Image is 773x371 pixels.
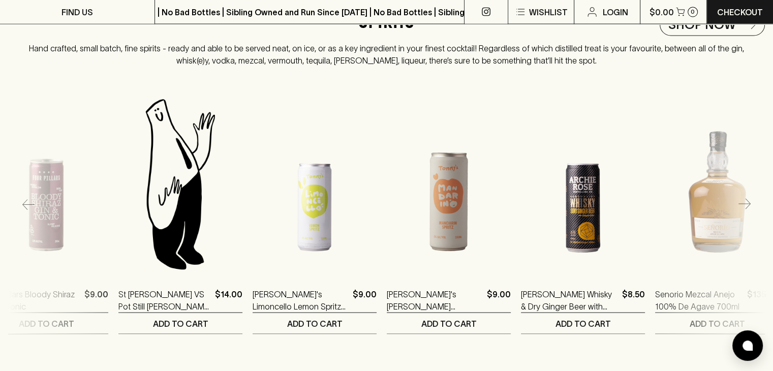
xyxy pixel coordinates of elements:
[487,288,511,313] p: $9.00
[622,288,645,313] p: $8.50
[660,14,765,36] a: Shop NOW
[287,318,343,330] p: ADD TO CART
[253,95,377,273] img: Tommy's Limoncello Lemon Spritz 330ml
[650,6,674,18] p: $0.00
[521,95,645,273] img: Archie Rose Whisky & Dry Ginger Beer with Finger Lime 330ml
[21,35,753,67] p: Hand crafted, small batch, fine spirits - ready and able to be served neat, on ice, or as a key i...
[359,14,414,35] h4: SPIRITS
[668,17,736,33] h5: Shop NOW
[602,6,628,18] p: Login
[215,288,242,313] p: $14.00
[717,6,763,18] p: Checkout
[529,6,567,18] p: Wishlist
[655,288,743,313] a: Senorio Mezcal Anejo 100% De Agave 700ml
[84,288,108,313] p: $9.00
[421,318,477,330] p: ADD TO CART
[253,313,377,334] button: ADD TO CART
[690,318,745,330] p: ADD TO CART
[19,318,74,330] p: ADD TO CART
[118,313,242,334] button: ADD TO CART
[521,288,618,313] a: [PERSON_NAME] Whisky & Dry Ginger Beer with Finger Lime 330ml
[521,313,645,334] button: ADD TO CART
[555,318,611,330] p: ADD TO CART
[118,288,211,313] a: St [PERSON_NAME] VS Pot Still [PERSON_NAME] 150ml
[253,288,349,313] a: [PERSON_NAME]'s Limoncello Lemon Spritz 330ml
[153,318,208,330] p: ADD TO CART
[743,341,753,351] img: bubble-icon
[61,6,93,18] p: FIND US
[353,288,377,313] p: $9.00
[691,9,695,15] p: 0
[387,313,511,334] button: ADD TO CART
[387,288,483,313] a: [PERSON_NAME]'s [PERSON_NAME] Mandarin Spritz 330ml
[387,95,511,273] img: Tommy's Mandarino Mandarin Spritz 330ml
[118,95,242,273] img: Blackhearts & Sparrows Man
